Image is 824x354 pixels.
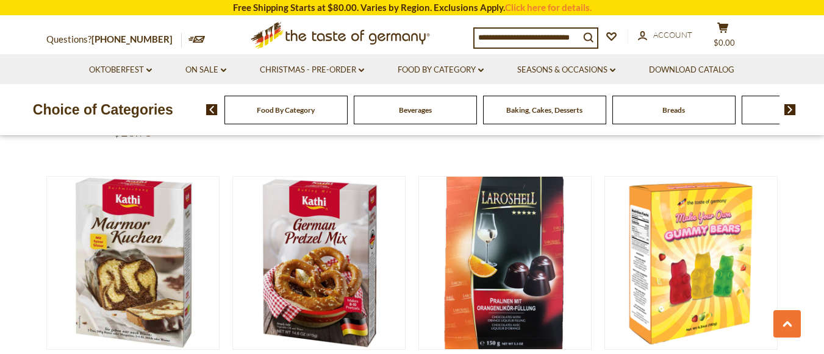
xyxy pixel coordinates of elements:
span: $0.00 [714,38,735,48]
a: Beverages [399,105,432,115]
a: Baking, Cakes, Desserts [506,105,582,115]
img: next arrow [784,104,796,115]
a: Download Catalog [649,63,734,77]
span: Account [653,30,692,40]
img: The Taste of Germany "Make Your Own Gummy Candies" Kit, Mix Only 6.4 oz [605,177,778,349]
a: Food By Category [398,63,484,77]
img: Laroshell Orange Liqueur Filled Chocolate Pralines 5.3 oz [419,177,592,349]
button: $0.00 [705,22,742,52]
a: Christmas - PRE-ORDER [260,63,364,77]
a: Seasons & Occasions [517,63,615,77]
img: previous arrow [206,104,218,115]
a: Click here for details. [505,2,592,13]
p: Questions? [46,32,182,48]
a: On Sale [185,63,226,77]
img: Kathi German Marble Pound Cake with Cocoa Glaze Baking Mix, 15.9 oz [47,177,220,349]
a: [PHONE_NUMBER] [91,34,173,44]
a: Oktoberfest [89,63,152,77]
a: Food By Category [257,105,315,115]
img: Kathi German Pretzel Baking Mix Kit, 14.6 oz [233,177,406,349]
a: Account [638,29,692,42]
a: Breads [662,105,685,115]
